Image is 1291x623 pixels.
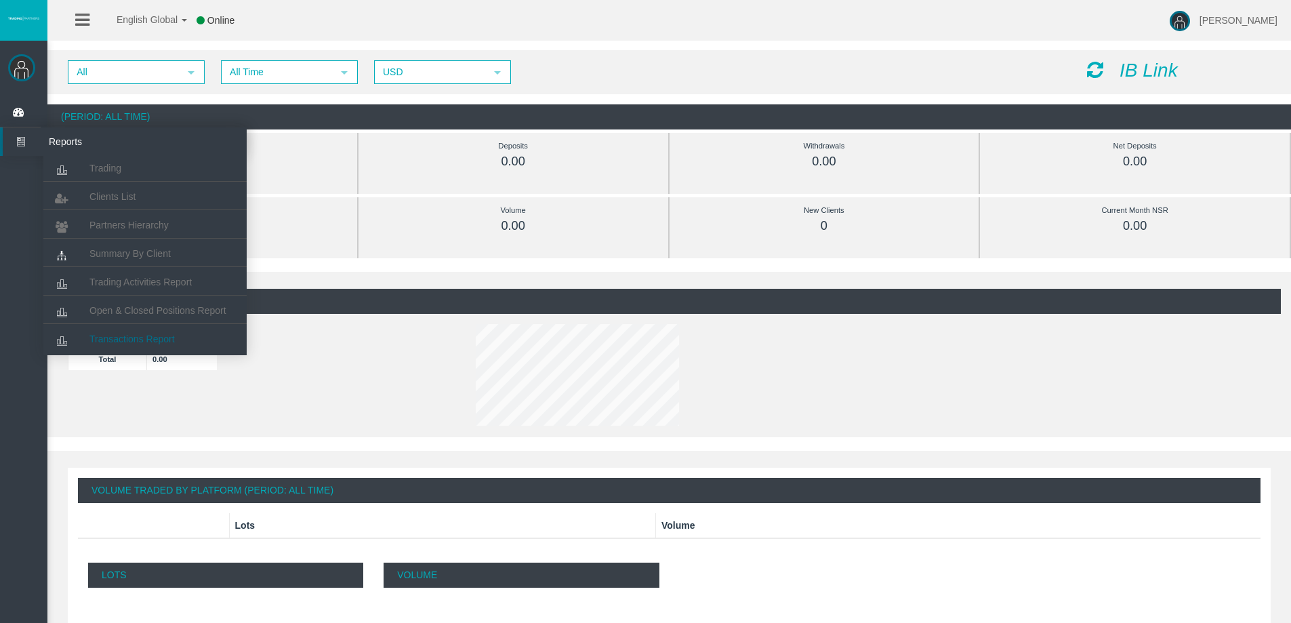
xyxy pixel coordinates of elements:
p: Volume [384,563,659,588]
a: Partners Hierarchy [43,213,247,237]
span: Reports [39,127,171,156]
span: Online [207,15,234,26]
div: Volume Traded By Platform (Period: All Time) [78,478,1261,503]
span: Open & Closed Positions Report [89,305,226,316]
span: USD [375,62,485,83]
div: 0 [700,218,949,234]
span: Trading Activities Report [89,277,192,287]
div: Current Month NSR [1010,203,1259,218]
span: Transactions Report [89,334,175,344]
a: Open & Closed Positions Report [43,298,247,323]
div: 0.00 [700,154,949,169]
span: select [492,67,503,78]
img: logo.svg [7,16,41,21]
span: All Time [222,62,332,83]
a: Trading [43,156,247,180]
div: Net Deposits [1010,138,1259,154]
p: Lots [88,563,363,588]
span: All [69,62,179,83]
i: Reload Dashboard [1087,60,1103,79]
th: Volume [655,513,1261,538]
span: Trading [89,163,121,174]
a: Trading Activities Report [43,270,247,294]
img: user-image [1170,11,1190,31]
div: New Clients [700,203,949,218]
span: [PERSON_NAME] [1200,15,1277,26]
div: Withdrawals [700,138,949,154]
td: 0.00 [147,348,218,370]
div: Volume [389,203,638,218]
th: Lots [229,513,655,538]
span: Partners Hierarchy [89,220,169,230]
span: select [339,67,350,78]
div: (Period: All Time) [58,289,1281,314]
span: Summary By Client [89,248,171,259]
a: Summary By Client [43,241,247,266]
td: Total [68,348,147,370]
a: Transactions Report [43,327,247,351]
div: 0.00 [1010,218,1259,234]
span: select [186,67,197,78]
div: (Period: All Time) [47,104,1291,129]
a: Clients List [43,184,247,209]
div: 0.00 [1010,154,1259,169]
div: 0.00 [389,218,638,234]
a: Reports [3,127,247,156]
div: Deposits [389,138,638,154]
span: Clients List [89,191,136,202]
i: IB Link [1120,60,1178,81]
div: 0.00 [389,154,638,169]
span: English Global [99,14,178,25]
